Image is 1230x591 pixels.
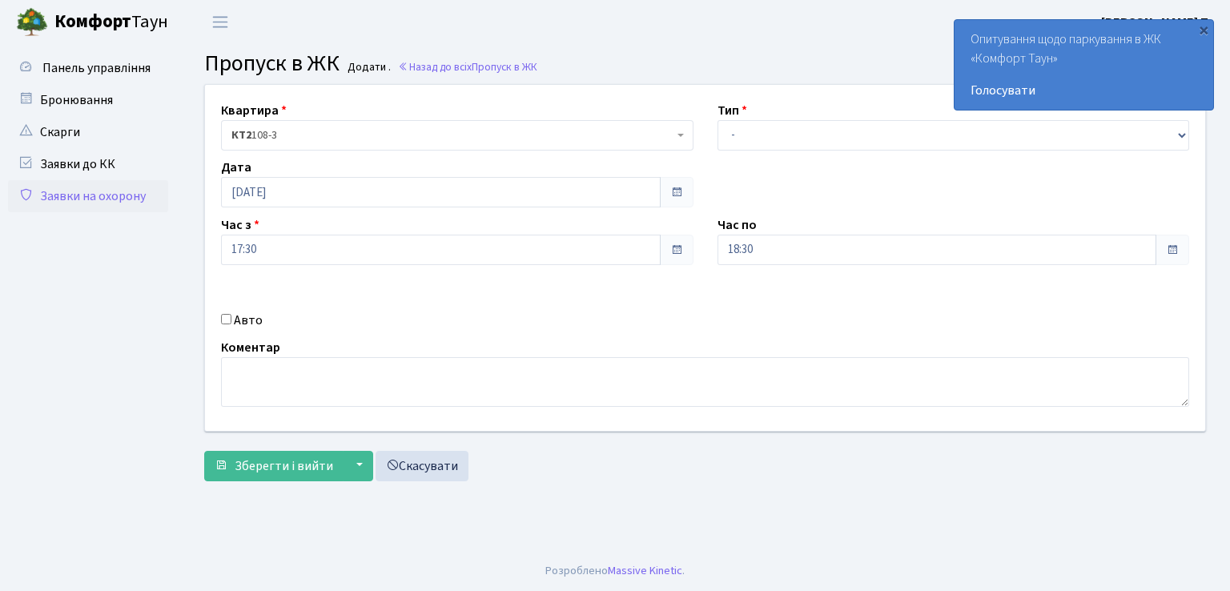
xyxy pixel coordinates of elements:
[231,127,673,143] span: <b>КТ2</b>&nbsp;&nbsp;&nbsp;108-3
[398,59,537,74] a: Назад до всіхПропуск в ЖК
[235,457,333,475] span: Зберегти і вийти
[545,562,685,580] div: Розроблено .
[8,148,168,180] a: Заявки до КК
[8,84,168,116] a: Бронювання
[221,215,259,235] label: Час з
[8,52,168,84] a: Панель управління
[376,451,468,481] a: Скасувати
[8,180,168,212] a: Заявки на охорону
[608,562,682,579] a: Massive Kinetic
[717,101,747,120] label: Тип
[42,59,151,77] span: Панель управління
[955,20,1213,110] div: Опитування щодо паркування в ЖК «Комфорт Таун»
[221,158,251,177] label: Дата
[221,120,693,151] span: <b>КТ2</b>&nbsp;&nbsp;&nbsp;108-3
[1196,22,1212,38] div: ×
[472,59,537,74] span: Пропуск в ЖК
[231,127,251,143] b: КТ2
[221,338,280,357] label: Коментар
[54,9,168,36] span: Таун
[200,9,240,35] button: Переключити навігацію
[717,215,757,235] label: Час по
[221,101,287,120] label: Квартира
[1101,14,1211,31] b: [PERSON_NAME] Т.
[204,451,344,481] button: Зберегти і вийти
[16,6,48,38] img: logo.png
[204,47,340,79] span: Пропуск в ЖК
[8,116,168,148] a: Скарги
[54,9,131,34] b: Комфорт
[971,81,1197,100] a: Голосувати
[344,61,391,74] small: Додати .
[1101,13,1211,32] a: [PERSON_NAME] Т.
[234,311,263,330] label: Авто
